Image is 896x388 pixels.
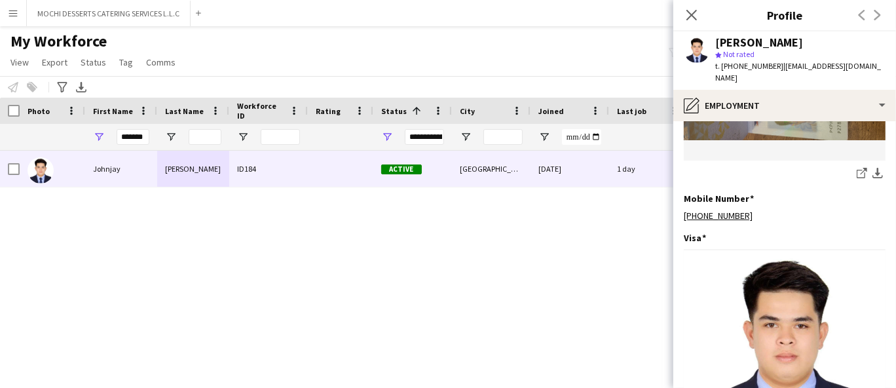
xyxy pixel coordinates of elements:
a: Comms [141,54,181,71]
span: Comms [146,56,176,68]
div: Johnjay [85,151,157,187]
span: Last Name [165,106,204,116]
h3: Visa [684,232,706,244]
span: t. [PHONE_NUMBER] [715,61,783,71]
button: Open Filter Menu [381,131,393,143]
span: Active [381,165,422,174]
span: Joined [538,106,564,116]
span: My Workforce [10,31,107,51]
input: Joined Filter Input [562,129,601,145]
span: Not rated [723,49,755,59]
button: Open Filter Menu [460,131,472,143]
button: MOCHI DESSERTS CATERING SERVICES L.L.C [27,1,191,26]
input: Last Name Filter Input [189,129,221,145]
input: First Name Filter Input [117,129,149,145]
button: Open Filter Menu [165,131,177,143]
span: View [10,56,29,68]
span: Tag [119,56,133,68]
span: Rating [316,106,341,116]
img: Johnjay Mendoza [28,157,54,184]
span: City [460,106,475,116]
button: Open Filter Menu [93,131,105,143]
span: Photo [28,106,50,116]
span: Status [381,106,407,116]
div: [DATE] [531,151,609,187]
span: Last job [617,106,646,116]
a: Export [37,54,73,71]
a: [PHONE_NUMBER] [684,210,753,222]
div: Employment [673,90,896,121]
div: 1 day [609,151,688,187]
span: | [EMAIL_ADDRESS][DOMAIN_NAME] [715,61,881,83]
app-action-btn: Export XLSX [73,79,89,95]
span: First Name [93,106,133,116]
a: Status [75,54,111,71]
span: Workforce ID [237,101,284,121]
div: [PERSON_NAME] [715,37,803,48]
app-action-btn: Advanced filters [54,79,70,95]
a: Tag [114,54,138,71]
h3: Mobile Number [684,193,754,204]
h3: Profile [673,7,896,24]
span: Status [81,56,106,68]
input: City Filter Input [483,129,523,145]
input: Workforce ID Filter Input [261,129,300,145]
a: View [5,54,34,71]
div: ID184 [229,151,308,187]
span: Export [42,56,67,68]
button: Open Filter Menu [538,131,550,143]
div: [PERSON_NAME] [157,151,229,187]
div: [GEOGRAPHIC_DATA] [452,151,531,187]
button: Open Filter Menu [237,131,249,143]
